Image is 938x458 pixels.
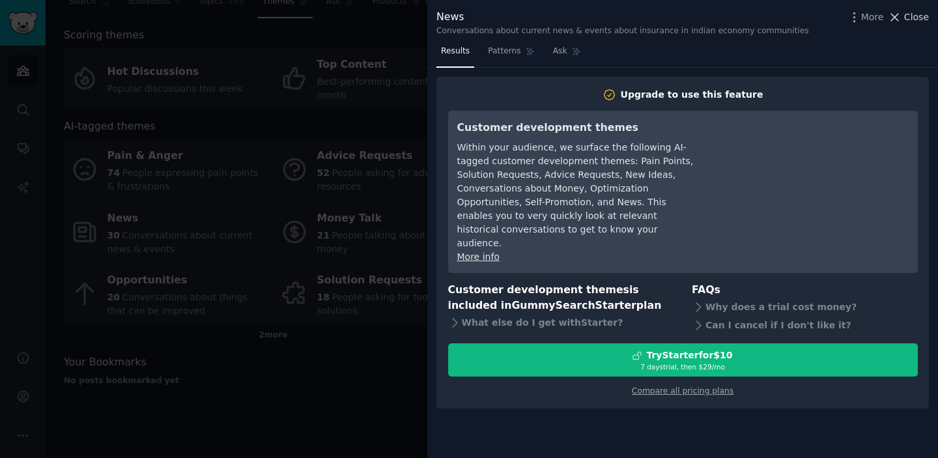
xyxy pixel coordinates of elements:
[548,41,586,68] a: Ask
[632,386,733,395] a: Compare all pricing plans
[448,282,674,314] h3: Customer development themes is included in plan
[436,41,474,68] a: Results
[449,362,917,371] div: 7 days trial, then $ 29 /mo
[457,141,695,250] div: Within your audience, we surface the following AI-tagged customer development themes: Pain Points...
[483,41,539,68] a: Patterns
[448,314,674,332] div: What else do I get with Starter ?
[888,10,929,24] button: Close
[621,88,763,102] div: Upgrade to use this feature
[692,316,918,334] div: Can I cancel if I don't like it?
[436,25,809,37] div: Conversations about current news & events about insurance in indian economy communities
[713,120,909,218] iframe: YouTube video player
[861,10,884,24] span: More
[436,9,809,25] div: News
[457,251,500,262] a: More info
[692,298,918,316] div: Why does a trial cost money?
[553,46,567,57] span: Ask
[488,46,520,57] span: Patterns
[457,120,695,136] h3: Customer development themes
[448,343,918,377] button: TryStarterfor$107 daystrial, then $29/mo
[692,282,918,298] h3: FAQs
[847,10,884,24] button: More
[904,10,929,24] span: Close
[646,349,732,362] div: Try Starter for $10
[511,299,636,311] span: GummySearch Starter
[441,46,470,57] span: Results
